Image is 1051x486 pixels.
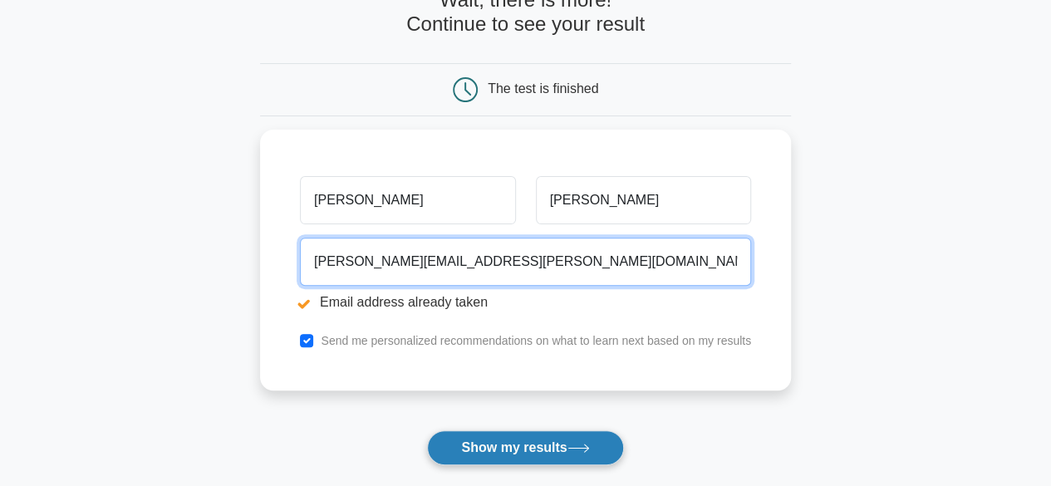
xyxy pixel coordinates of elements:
[300,292,751,312] li: Email address already taken
[427,430,623,465] button: Show my results
[488,81,598,96] div: The test is finished
[321,334,751,347] label: Send me personalized recommendations on what to learn next based on my results
[300,238,751,286] input: Email
[536,176,751,224] input: Last name
[300,176,515,224] input: First name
